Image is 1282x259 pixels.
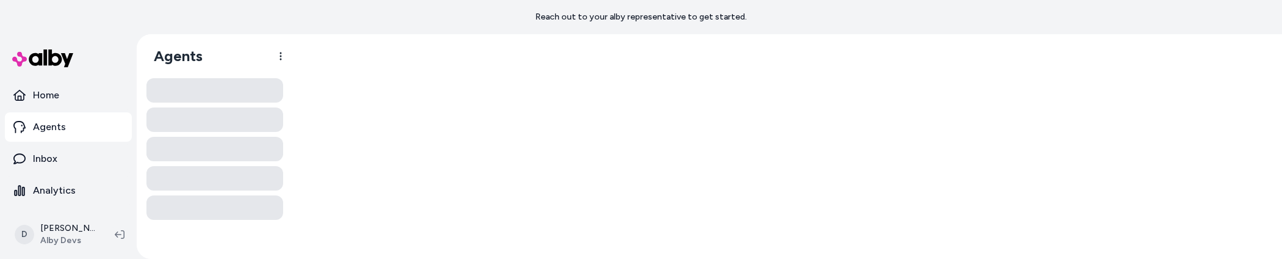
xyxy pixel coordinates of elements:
[5,144,132,173] a: Inbox
[40,222,95,235] p: [PERSON_NAME]
[144,47,203,65] h1: Agents
[5,81,132,110] a: Home
[33,183,76,198] p: Analytics
[7,215,105,254] button: D[PERSON_NAME]Alby Devs
[40,235,95,247] span: Alby Devs
[5,176,132,205] a: Analytics
[15,225,34,244] span: D
[33,88,59,103] p: Home
[5,112,132,142] a: Agents
[535,11,747,23] p: Reach out to your alby representative to get started.
[33,120,66,134] p: Agents
[33,151,57,166] p: Inbox
[12,49,73,67] img: alby Logo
